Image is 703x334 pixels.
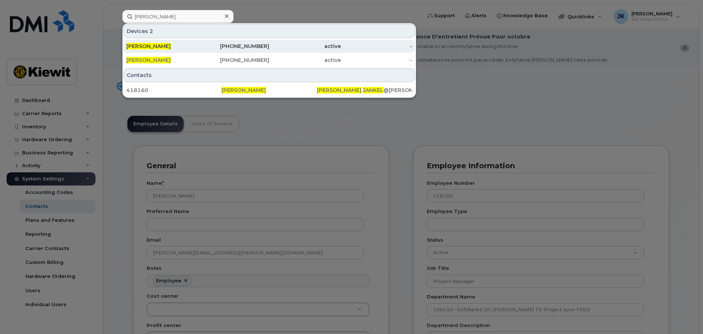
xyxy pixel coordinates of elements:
span: [PERSON_NAME] [126,43,171,49]
a: [PERSON_NAME][PHONE_NUMBER]active- [123,54,415,67]
span: JANKEL [363,87,383,93]
div: [PHONE_NUMBER] [198,56,270,64]
div: Contacts [123,68,415,82]
div: - [341,56,412,64]
span: [PERSON_NAME] [221,87,266,93]
div: - [341,43,412,50]
div: [PHONE_NUMBER] [198,43,270,50]
span: [PERSON_NAME] [317,87,361,93]
iframe: Messenger Launcher [671,302,697,329]
a: 418160[PERSON_NAME][PERSON_NAME].JANKEL@[PERSON_NAME][DOMAIN_NAME] [123,84,415,97]
div: active [269,56,341,64]
div: . @[PERSON_NAME][DOMAIN_NAME] [317,87,412,94]
div: 418160 [126,87,221,94]
span: 2 [149,27,153,35]
span: [PERSON_NAME] [126,57,171,63]
div: active [269,43,341,50]
div: Devices [123,24,415,38]
a: [PERSON_NAME][PHONE_NUMBER]active- [123,40,415,53]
